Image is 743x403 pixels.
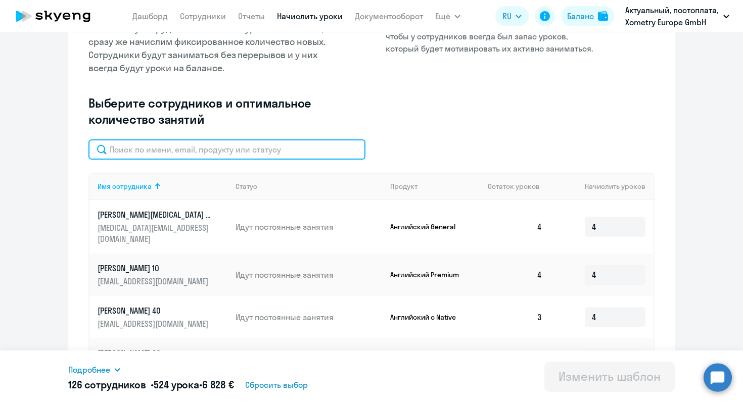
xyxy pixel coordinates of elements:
[390,313,466,322] p: Английский с Native
[386,18,594,55] p: Мы рекомендуем указывать не меньше 8 уроков, чтобы у сотрудников всегда был запас уроков, который...
[68,364,110,376] span: Подробнее
[277,11,343,21] a: Начислить уроки
[88,139,365,160] input: Поиск по имени, email, продукту или статусу
[98,318,211,329] p: [EMAIL_ADDRESS][DOMAIN_NAME]
[98,347,211,359] p: [PERSON_NAME] 30
[550,173,654,200] th: Начислить уроков
[98,222,211,244] p: [MEDICAL_DATA][EMAIL_ADDRESS][DOMAIN_NAME]
[98,182,152,191] div: Имя сотрудника
[236,312,382,323] p: Идут постоянные занятия
[488,182,540,191] span: Остаток уроков
[559,368,661,384] div: Изменить шаблон
[98,263,211,274] p: [PERSON_NAME] 10
[502,10,512,22] span: RU
[154,378,199,391] span: 524 урока
[245,379,308,391] span: Сбросить выбор
[567,10,594,22] div: Баланс
[236,182,382,191] div: Статус
[480,338,550,381] td: 7
[236,269,382,280] p: Идут постоянные занятия
[98,305,211,316] p: [PERSON_NAME] 40
[88,22,344,75] p: Как только у сотрудника закончатся уроки на балансе, мы сразу же начислим фиксированное количеств...
[98,182,227,191] div: Имя сотрудника
[488,182,550,191] div: Остаток уроков
[480,254,550,296] td: 4
[132,11,168,21] a: Дашборд
[390,270,466,279] p: Английский Premium
[390,182,480,191] div: Продукт
[98,263,227,287] a: [PERSON_NAME] 10[EMAIL_ADDRESS][DOMAIN_NAME]
[390,182,417,191] div: Продукт
[88,95,344,127] h3: Выберите сотрудников и оптимальное количество занятий
[98,347,227,372] a: [PERSON_NAME] 30[EMAIL_ADDRESS][DOMAIN_NAME]
[180,11,226,21] a: Сотрудники
[202,378,234,391] span: 6 828 €
[98,276,211,287] p: [EMAIL_ADDRESS][DOMAIN_NAME]
[598,11,608,21] img: balance
[355,11,423,21] a: Документооборот
[238,11,265,21] a: Отчеты
[620,4,734,28] button: Актуальный, постоплата, Xometry Europe GmbH
[390,222,466,231] p: Английский General
[544,362,675,392] button: Изменить шаблон
[98,209,227,244] a: [PERSON_NAME][MEDICAL_DATA] 40[MEDICAL_DATA][EMAIL_ADDRESS][DOMAIN_NAME]
[480,200,550,254] td: 4
[98,305,227,329] a: [PERSON_NAME] 40[EMAIL_ADDRESS][DOMAIN_NAME]
[561,6,614,26] button: Балансbalance
[68,378,234,392] h5: 126 сотрудников • •
[625,4,719,28] p: Актуальный, постоплата, Xometry Europe GmbH
[435,10,450,22] span: Ещё
[495,6,529,26] button: RU
[236,221,382,232] p: Идут постоянные занятия
[480,296,550,338] td: 3
[98,209,211,220] p: [PERSON_NAME][MEDICAL_DATA] 40
[236,182,257,191] div: Статус
[435,6,460,26] button: Ещё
